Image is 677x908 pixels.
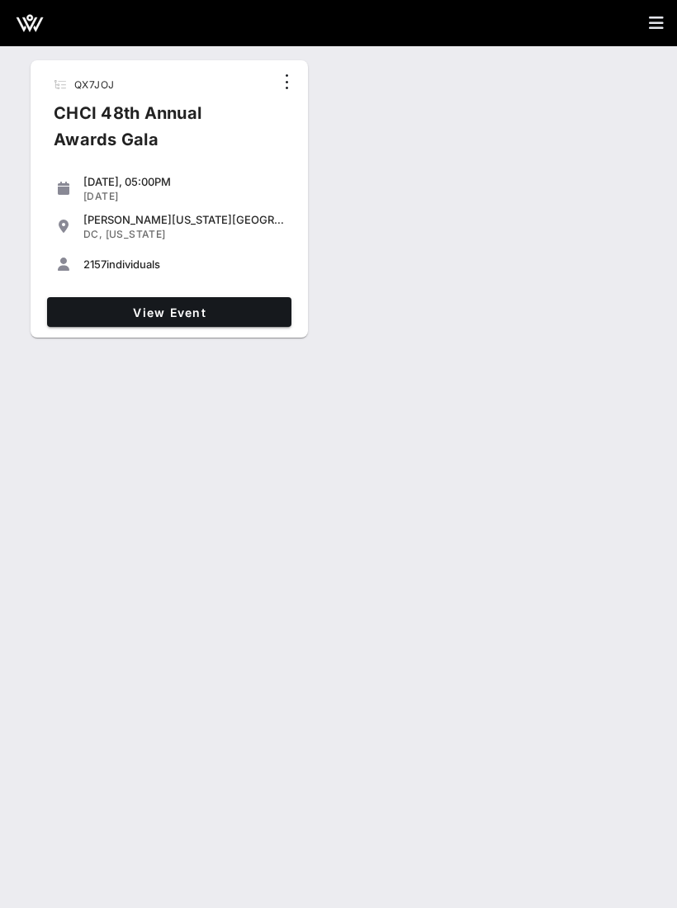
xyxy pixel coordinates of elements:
span: 2157 [83,258,107,271]
div: CHCI 48th Annual Awards Gala [40,100,273,166]
div: [PERSON_NAME][US_STATE][GEOGRAPHIC_DATA] [83,213,285,226]
span: DC, [83,228,102,240]
span: [US_STATE] [106,228,166,240]
div: [DATE], 05:00PM [83,175,285,188]
span: View Event [54,305,285,319]
div: [DATE] [83,190,285,203]
a: View Event [47,297,291,327]
div: individuals [83,258,285,271]
span: QX7JOJ [74,78,114,91]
